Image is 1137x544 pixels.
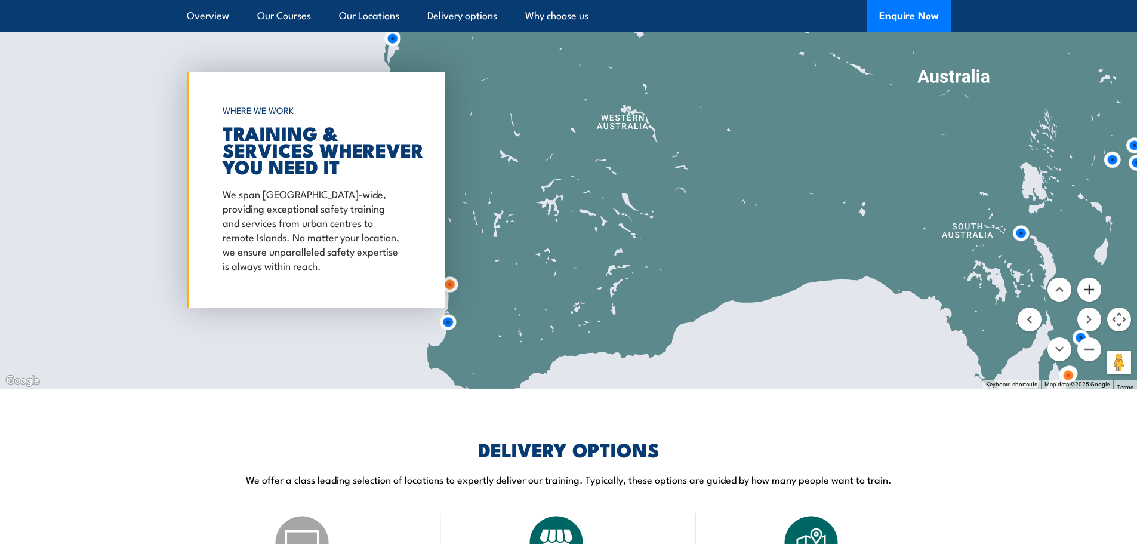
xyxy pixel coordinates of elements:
[3,373,42,389] a: Open this area in Google Maps (opens a new window)
[986,380,1037,389] button: Keyboard shortcuts
[1107,351,1131,374] button: Drag Pegman onto the map to open Street View
[478,441,660,457] h2: DELIVERY OPTIONS
[1044,381,1110,388] span: Map data ©2025 Google
[187,472,951,486] p: We offer a class leading selection of locations to expertly deliver our training. Typically, thes...
[1107,308,1131,331] button: Map camera controls
[223,186,403,272] p: We span [GEOGRAPHIC_DATA]-wide, providing exceptional safety training and services from urban cen...
[1077,337,1101,361] button: Zoom out
[1047,337,1071,361] button: Move down
[1077,308,1101,331] button: Move right
[1077,278,1101,302] button: Zoom in
[223,124,403,174] h2: TRAINING & SERVICES WHEREVER YOU NEED IT
[1018,308,1042,331] button: Move left
[3,373,42,389] img: Google
[1047,278,1071,302] button: Move up
[1117,384,1133,391] a: Terms (opens in new tab)
[223,100,403,121] h6: WHERE WE WORK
